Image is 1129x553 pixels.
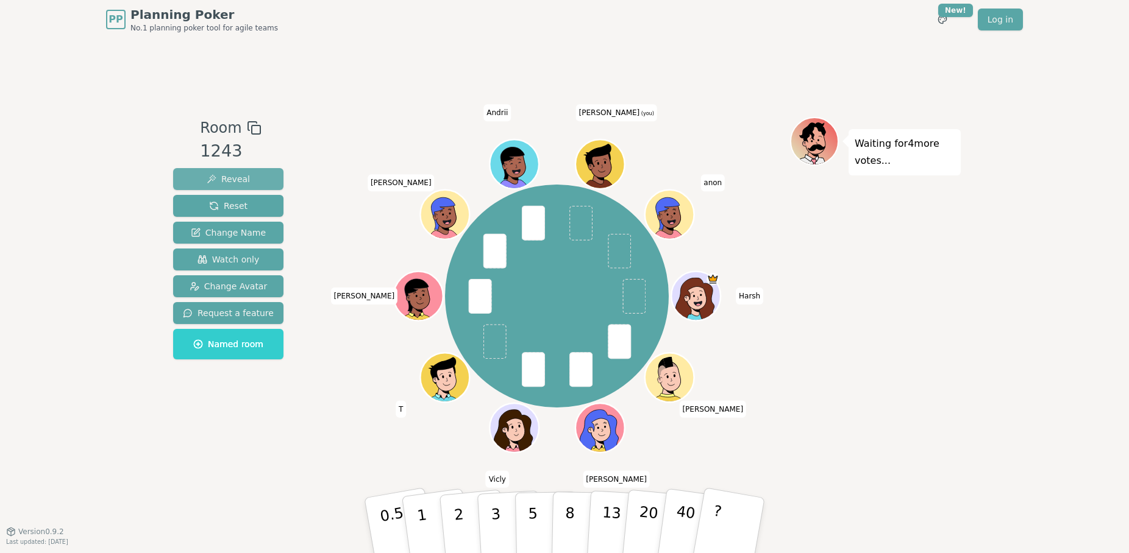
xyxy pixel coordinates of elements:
[190,280,268,292] span: Change Avatar
[577,141,623,188] button: Click to change your avatar
[173,168,283,190] button: Reveal
[707,273,719,285] span: Harsh is the host
[18,527,64,537] span: Version 0.9.2
[183,307,274,319] span: Request a feature
[6,538,68,545] span: Last updated: [DATE]
[483,104,511,121] span: Click to change your name
[191,227,266,239] span: Change Name
[106,6,278,33] a: PPPlanning PokerNo.1 planning poker tool for agile teams
[736,287,763,305] span: Click to change your name
[109,12,123,27] span: PP
[207,173,250,185] span: Reveal
[209,200,248,212] span: Reset
[130,23,278,33] span: No.1 planning poker tool for agile teams
[173,329,283,359] button: Named room
[173,195,283,217] button: Reset
[931,9,953,30] button: New!
[368,174,435,191] span: Click to change your name
[173,222,283,244] button: Change Name
[193,338,263,350] span: Named room
[130,6,278,23] span: Planning Poker
[200,139,261,164] div: 1243
[639,111,654,116] span: (you)
[576,104,657,121] span: Click to change your name
[173,248,283,270] button: Watch only
[6,527,64,537] button: Version0.9.2
[583,471,650,488] span: Click to change your name
[173,302,283,324] button: Request a feature
[396,401,406,418] span: Click to change your name
[855,135,955,169] p: Waiting for 4 more votes...
[200,117,241,139] span: Room
[198,253,260,266] span: Watch only
[331,287,398,305] span: Click to change your name
[173,275,283,297] button: Change Avatar
[978,9,1023,30] a: Log in
[938,4,973,17] div: New!
[679,401,746,418] span: Click to change your name
[700,174,725,191] span: Click to change your name
[486,471,509,488] span: Click to change your name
